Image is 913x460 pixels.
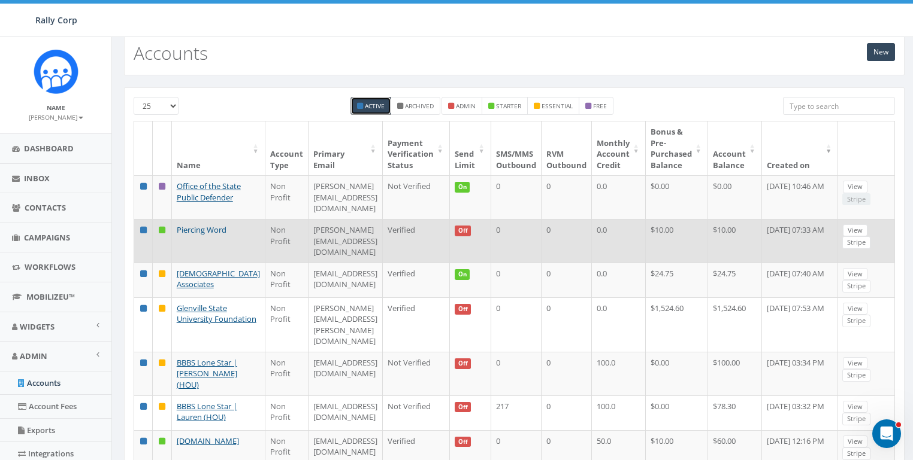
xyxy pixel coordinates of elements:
td: [DATE] 07:53 AM [762,297,839,352]
a: [DEMOGRAPHIC_DATA] Associates [177,268,260,290]
a: Stripe [842,236,870,249]
td: Non Profit [265,352,309,395]
small: Active [365,102,385,110]
span: Rally Corp [35,14,77,26]
td: [PERSON_NAME][EMAIL_ADDRESS][DOMAIN_NAME] [309,175,383,219]
td: 0 [542,175,592,219]
td: 0.0 [592,219,646,263]
td: $0.00 [646,352,708,395]
a: Stripe [842,280,870,293]
small: [PERSON_NAME] [29,113,83,121]
td: [DATE] 10:46 AM [762,175,839,219]
td: 0 [491,297,542,352]
span: Widgets [20,321,55,332]
td: $10.00 [708,219,762,263]
td: $1,524.60 [646,297,708,352]
td: [DATE] 03:34 PM [762,352,839,395]
th: Account Type [265,121,309,175]
th: Created on: activate to sort column ascending [762,121,839,175]
a: View [843,224,867,237]
td: $10.00 [646,219,708,263]
span: Off [455,402,471,413]
td: Verified [383,297,450,352]
a: Piercing Word [177,224,226,235]
th: SMS/MMS Outbound [491,121,542,175]
a: View [843,303,867,315]
span: On [455,269,470,280]
td: 0 [542,219,592,263]
small: starter [496,102,521,110]
a: Office of the State Public Defender [177,181,241,203]
span: Dashboard [24,143,74,154]
td: 217 [491,395,542,430]
a: New [867,43,895,61]
td: 0 [542,297,592,352]
td: Not Verified [383,395,450,430]
span: Off [455,304,471,315]
a: Stripe [842,369,870,382]
td: 0 [542,263,592,297]
a: View [843,401,867,413]
td: $0.00 [646,395,708,430]
td: [DATE] 07:33 AM [762,219,839,263]
a: View [843,268,867,281]
td: $1,524.60 [708,297,762,352]
td: $0.00 [708,175,762,219]
td: 0 [491,352,542,395]
iframe: Intercom live chat [872,419,901,448]
small: admin [456,102,476,110]
td: [EMAIL_ADDRESS][DOMAIN_NAME] [309,263,383,297]
th: Bonus &amp; Pre-Purchased Balance: activate to sort column ascending [646,121,708,175]
span: MobilizeU™ [26,291,75,302]
a: Stripe [842,315,870,327]
span: Admin [20,351,47,361]
td: [DATE] 07:40 AM [762,263,839,297]
td: 0.0 [592,175,646,219]
td: Non Profit [265,219,309,263]
td: Not Verified [383,175,450,219]
td: [PERSON_NAME][EMAIL_ADDRESS][DOMAIN_NAME] [309,219,383,263]
th: Primary Email : activate to sort column ascending [309,121,383,175]
a: [DOMAIN_NAME] [177,435,239,446]
td: Verified [383,263,450,297]
th: Name: activate to sort column ascending [172,121,265,175]
a: View [843,435,867,448]
a: View [843,357,867,370]
td: Verified [383,219,450,263]
span: Off [455,437,471,447]
td: 0 [542,352,592,395]
td: [EMAIL_ADDRESS][DOMAIN_NAME] [309,352,383,395]
td: 0 [491,263,542,297]
td: Non Profit [265,175,309,219]
td: $0.00 [646,175,708,219]
img: Icon_1.png [34,49,78,94]
th: Monthly Account Credit: activate to sort column ascending [592,121,646,175]
a: View [843,181,867,193]
td: 0.0 [592,263,646,297]
td: $78.30 [708,395,762,430]
span: Contacts [25,202,66,213]
td: [PERSON_NAME][EMAIL_ADDRESS][PERSON_NAME][DOMAIN_NAME] [309,297,383,352]
td: Non Profit [265,395,309,430]
a: BBBS Lone Star | Lauren (HOU) [177,401,237,423]
td: [EMAIL_ADDRESS][DOMAIN_NAME] [309,395,383,430]
span: Off [455,358,471,369]
span: Workflows [25,261,75,272]
a: [PERSON_NAME] [29,111,83,122]
td: Not Verified [383,352,450,395]
td: 0 [491,219,542,263]
td: $24.75 [646,263,708,297]
td: $24.75 [708,263,762,297]
td: Non Profit [265,263,309,297]
a: Glenville State University Foundation [177,303,256,325]
th: RVM Outbound [542,121,592,175]
span: Off [455,226,471,236]
h2: Accounts [134,43,208,63]
th: Payment Verification Status : activate to sort column ascending [383,121,450,175]
input: Type to search [783,97,895,115]
small: essential [542,102,573,110]
td: Non Profit [265,297,309,352]
a: Stripe [842,413,870,425]
td: 0.0 [592,297,646,352]
th: Send Limit: activate to sort column ascending [450,121,491,175]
